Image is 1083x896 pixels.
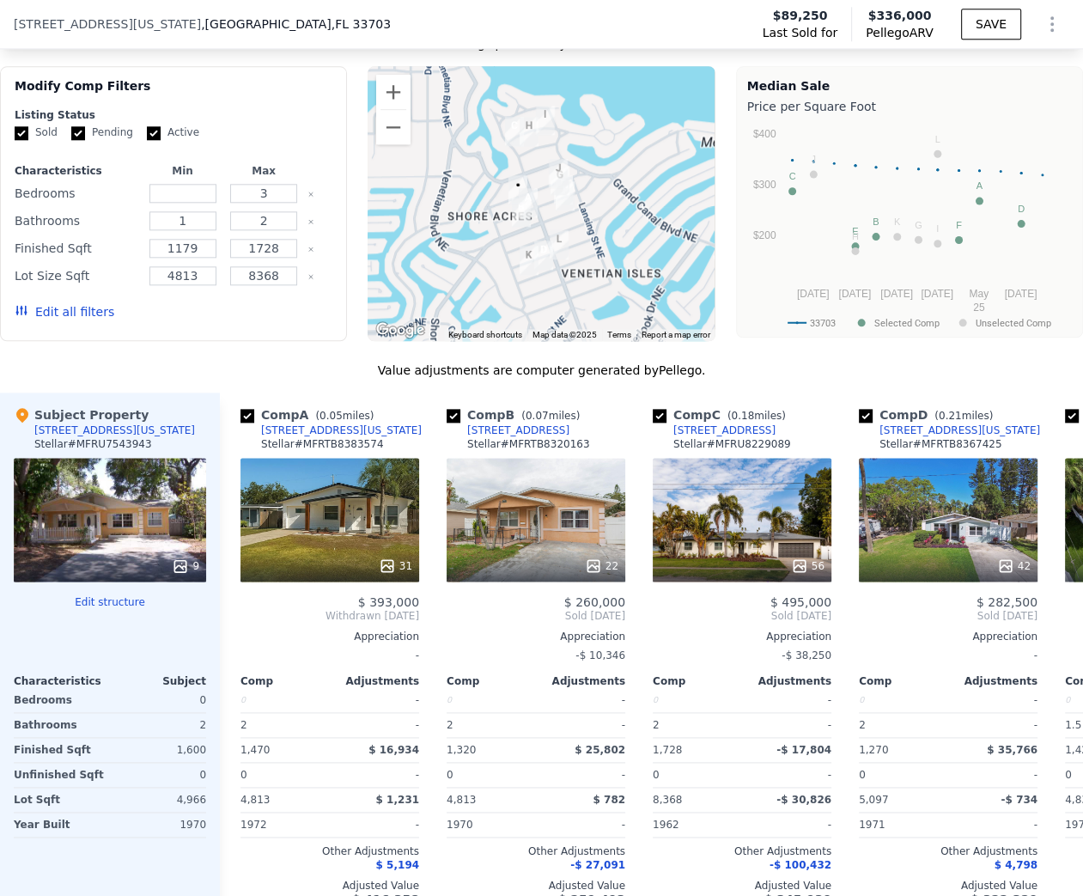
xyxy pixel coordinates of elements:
div: 2 [113,713,206,737]
div: Stellar # MFRTB8320163 [467,437,589,451]
input: Active [147,126,161,140]
button: Clear [307,191,314,198]
div: 1962 [653,813,739,837]
div: - [333,713,419,737]
text: C [788,171,795,181]
div: Stellar # MFRTB8367425 [879,437,1001,451]
div: Lot Sqft [14,788,106,812]
div: Other Adjustments [240,844,419,858]
div: Stellar # MFRU8229089 [673,437,791,451]
text: 25 [973,301,985,313]
div: Unfinished Sqft [14,763,106,787]
div: 42 [997,558,1031,575]
span: -$ 10,346 [575,649,625,661]
span: $ 782 [593,794,625,806]
div: Min [145,164,220,178]
div: Comp [447,674,536,688]
div: Adjustments [948,674,1037,688]
span: -$ 734 [1001,794,1037,806]
div: Appreciation [447,630,625,643]
button: Zoom in [376,75,411,109]
span: 0 [240,769,247,781]
div: Bedrooms [14,688,106,712]
div: Other Adjustments [447,844,625,858]
span: Withdrawn [DATE] [240,609,419,623]
text: [DATE] [838,287,871,299]
span: 0.07 [526,410,549,422]
svg: A chart. [747,119,1069,333]
div: 2 [859,713,945,737]
div: - [539,713,625,737]
span: $ 282,500 [977,595,1037,609]
a: [STREET_ADDRESS][US_STATE] [240,424,422,437]
div: Year Built [14,813,106,837]
div: Characteristics [14,674,110,688]
span: -$ 38,250 [782,649,831,661]
div: Comp [859,674,948,688]
div: 4,966 [113,788,206,812]
div: 1775 Michigan Ave NE [534,241,553,270]
label: Active [147,125,199,140]
div: 0 [240,688,326,712]
div: Lot Size Sqft [15,264,138,288]
span: , FL 33703 [332,17,391,31]
text: G [915,219,922,229]
div: 1874 Oregon Ave NE [536,106,555,135]
span: 4,813 [240,794,270,806]
span: , [GEOGRAPHIC_DATA] [201,15,391,33]
span: 0.18 [731,410,754,422]
a: [STREET_ADDRESS] [447,424,569,437]
div: - [240,643,419,667]
span: $ 35,766 [987,744,1037,756]
text: B [873,216,879,227]
input: Pending [71,126,85,140]
span: ( miles) [514,410,587,422]
button: Clear [307,218,314,225]
span: Sold [DATE] [447,609,625,623]
div: [STREET_ADDRESS][US_STATE] [261,424,422,437]
div: - [859,643,1037,667]
div: 1970 [113,813,206,837]
text: May [969,287,989,299]
span: ( miles) [721,410,793,422]
div: Adjustments [536,674,625,688]
div: Comp [653,674,742,688]
div: 2 [240,713,326,737]
a: Terms [607,330,631,339]
text: J [811,154,816,164]
button: Zoom out [376,110,411,144]
span: 8,368 [653,794,682,806]
span: -$ 100,432 [770,859,831,871]
text: K [894,216,901,227]
span: -$ 30,826 [776,794,831,806]
span: $336,000 [868,9,932,22]
div: [STREET_ADDRESS] [673,424,776,437]
button: Edit all filters [15,303,114,320]
text: 33703 [810,317,836,328]
div: 1755 Shore Acres Blvd NE [512,198,531,227]
img: Google [372,319,429,341]
div: Listing Status [15,108,332,122]
div: - [952,713,1037,737]
span: Map data ©2025 [532,330,597,339]
span: Pellego ARV [866,24,934,41]
div: Finished Sqft [15,236,138,260]
span: 5,097 [859,794,888,806]
a: Open this area in Google Maps (opens a new window) [372,319,429,341]
div: 1,600 [113,738,206,762]
button: Keyboard shortcuts [448,329,522,341]
span: 0 [653,769,660,781]
div: 1970 [447,813,532,837]
span: $ 16,934 [368,744,419,756]
text: Selected Comp [874,317,940,328]
div: Subject Property [14,406,149,424]
input: Sold [15,126,28,140]
div: [STREET_ADDRESS][US_STATE] [34,424,195,437]
span: Last Sold for [763,24,838,41]
span: [STREET_ADDRESS][US_STATE] [14,15,201,33]
div: 1972 [240,813,326,837]
div: - [333,813,419,837]
a: Report a map error [642,330,710,339]
span: 0.05 [319,410,343,422]
span: 1,270 [859,744,888,756]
